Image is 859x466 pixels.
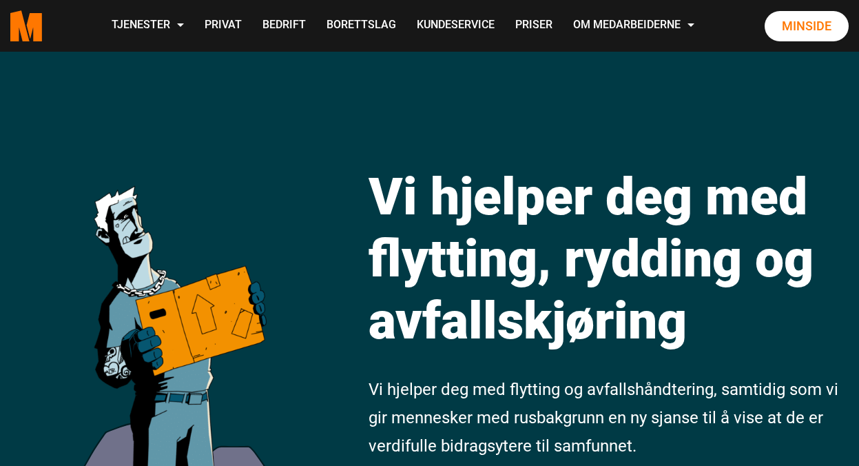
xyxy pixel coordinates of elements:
[101,1,194,50] a: Tjenester
[505,1,563,50] a: Priser
[369,165,849,352] h1: Vi hjelper deg med flytting, rydding og avfallskjøring
[765,11,849,41] a: Minside
[369,380,838,456] span: Vi hjelper deg med flytting og avfallshåndtering, samtidig som vi gir mennesker med rusbakgrunn e...
[563,1,705,50] a: Om Medarbeiderne
[194,1,252,50] a: Privat
[316,1,406,50] a: Borettslag
[252,1,316,50] a: Bedrift
[406,1,505,50] a: Kundeservice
